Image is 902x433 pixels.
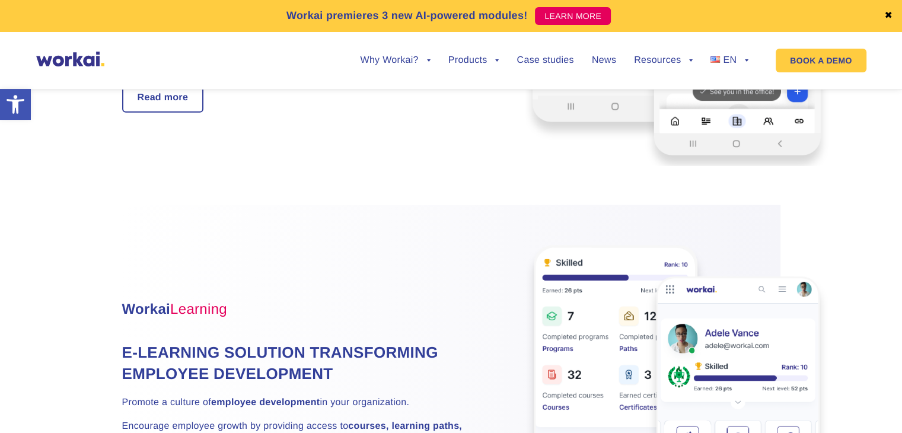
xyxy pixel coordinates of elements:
span: Learning [170,301,227,317]
span: EN [723,55,737,65]
a: Products [448,56,499,65]
p: Workai premieres 3 new AI-powered modules! [286,8,528,24]
a: LEARN MORE [535,7,611,25]
strong: employee development [211,397,320,407]
h3: Workai [122,299,478,320]
p: Promote a culture of in your organization. [122,396,478,410]
a: News [592,56,616,65]
a: Case studies [517,56,573,65]
a: BOOK A DEMO [776,49,866,72]
a: Resources [634,56,693,65]
a: Why Workai? [360,56,430,65]
h4: E-learning solution transforming employee development [122,342,478,385]
a: ✖ [884,11,893,21]
a: Read more [123,84,203,112]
